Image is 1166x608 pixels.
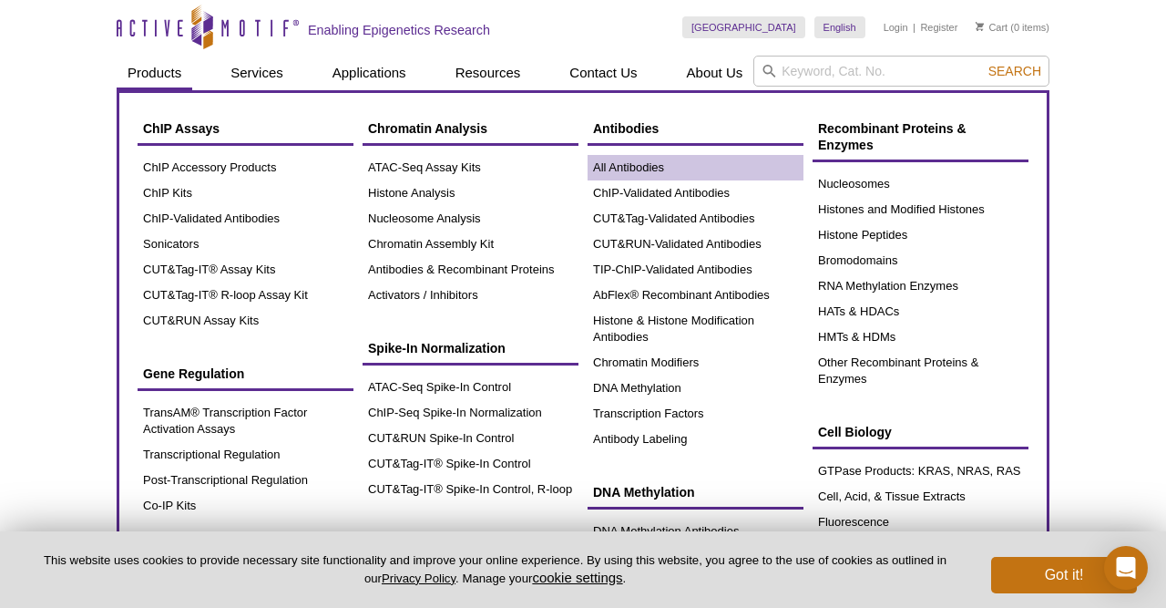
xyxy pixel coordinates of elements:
[813,171,1028,197] a: Nucleosomes
[308,22,490,38] h2: Enabling Epigenetics Research
[588,111,803,146] a: Antibodies
[382,572,455,585] a: Privacy Policy
[593,121,659,136] span: Antibodies
[588,257,803,283] a: TIP-ChIP-Validated Antibodies
[363,525,578,560] a: Sonication Products
[588,155,803,180] a: All Antibodies
[983,63,1047,79] button: Search
[138,442,353,468] a: Transcriptional Regulation
[813,510,1028,535] a: Fluorescence
[138,468,353,493] a: Post-Transcriptional Regulation
[138,206,353,232] a: ChIP-Validated Antibodies
[588,232,803,257] a: CUT&RUN-Validated Antibodies
[818,121,967,152] span: Recombinant Proteins & Enzymes
[588,308,803,350] a: Histone & Histone Modification Antibodies
[322,56,417,90] a: Applications
[813,350,1028,392] a: Other Recombinant Proteins & Enzymes
[976,21,1007,34] a: Cart
[814,16,865,38] a: English
[588,401,803,427] a: Transcription Factors
[138,257,353,283] a: CUT&Tag-IT® Assay Kits
[138,232,353,257] a: Sonicators
[220,56,294,90] a: Services
[368,341,506,356] span: Spike-In Normalization
[363,180,578,206] a: Histone Analysis
[813,273,1028,299] a: RNA Methylation Enzymes
[976,16,1049,38] li: (0 items)
[363,155,578,180] a: ATAC-Seq Assay Kits
[884,21,908,34] a: Login
[363,232,578,257] a: Chromatin Assembly Kit
[588,376,803,401] a: DNA Methylation
[363,206,578,232] a: Nucleosome Analysis
[988,64,1041,78] span: Search
[913,16,915,38] li: |
[813,248,1028,273] a: Bromodomains
[363,257,578,283] a: Antibodies & Recombinant Proteins
[138,356,353,391] a: Gene Regulation
[753,56,1049,87] input: Keyword, Cat. No.
[363,400,578,426] a: ChIP-Seq Spike-In Normalization
[138,283,353,308] a: CUT&Tag-IT® R-loop Assay Kit
[920,21,957,34] a: Register
[588,283,803,308] a: AbFlex® Recombinant Antibodies
[532,570,622,585] button: cookie settings
[813,459,1028,484] a: GTPase Products: KRAS, NRAS, RAS
[813,197,1028,222] a: Histones and Modified Histones
[143,366,244,381] span: Gene Regulation
[1104,546,1148,590] div: Open Intercom Messenger
[117,56,192,90] a: Products
[813,111,1028,162] a: Recombinant Proteins & Enzymes
[813,299,1028,325] a: HATs & HDACs
[991,557,1137,593] button: Got it!
[818,425,892,439] span: Cell Biology
[363,426,578,451] a: CUT&RUN Spike-In Control
[558,56,648,90] a: Contact Us
[676,56,754,90] a: About Us
[588,206,803,232] a: CUT&Tag-Validated Antibodies
[29,552,961,587] p: This website uses cookies to provide necessary site functionality and improve your online experie...
[813,222,1028,248] a: Histone Peptides
[682,16,805,38] a: [GEOGRAPHIC_DATA]
[363,477,578,502] a: CUT&Tag-IT® Spike-In Control, R-loop
[138,308,353,334] a: CUT&RUN Assay Kits
[138,493,353,519] a: Co-IP Kits
[138,155,353,180] a: ChIP Accessory Products
[363,331,578,366] a: Spike-In Normalization
[588,427,803,452] a: Antibody Labeling
[588,475,803,510] a: DNA Methylation
[588,519,803,544] a: DNA Methylation Antibodies
[976,22,984,31] img: Your Cart
[588,350,803,376] a: Chromatin Modifiers
[813,484,1028,510] a: Cell, Acid, & Tissue Extracts
[138,400,353,442] a: TransAM® Transcription Factor Activation Assays
[813,325,1028,350] a: HMTs & HDMs
[363,375,578,400] a: ATAC-Seq Spike-In Control
[363,283,578,308] a: Activators / Inhibitors
[368,121,487,136] span: Chromatin Analysis
[138,111,353,146] a: ChIP Assays
[138,180,353,206] a: ChIP Kits
[363,451,578,477] a: CUT&Tag-IT® Spike-In Control
[593,485,694,500] span: DNA Methylation
[588,180,803,206] a: ChIP-Validated Antibodies
[143,121,220,136] span: ChIP Assays
[445,56,532,90] a: Resources
[363,111,578,146] a: Chromatin Analysis
[813,415,1028,449] a: Cell Biology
